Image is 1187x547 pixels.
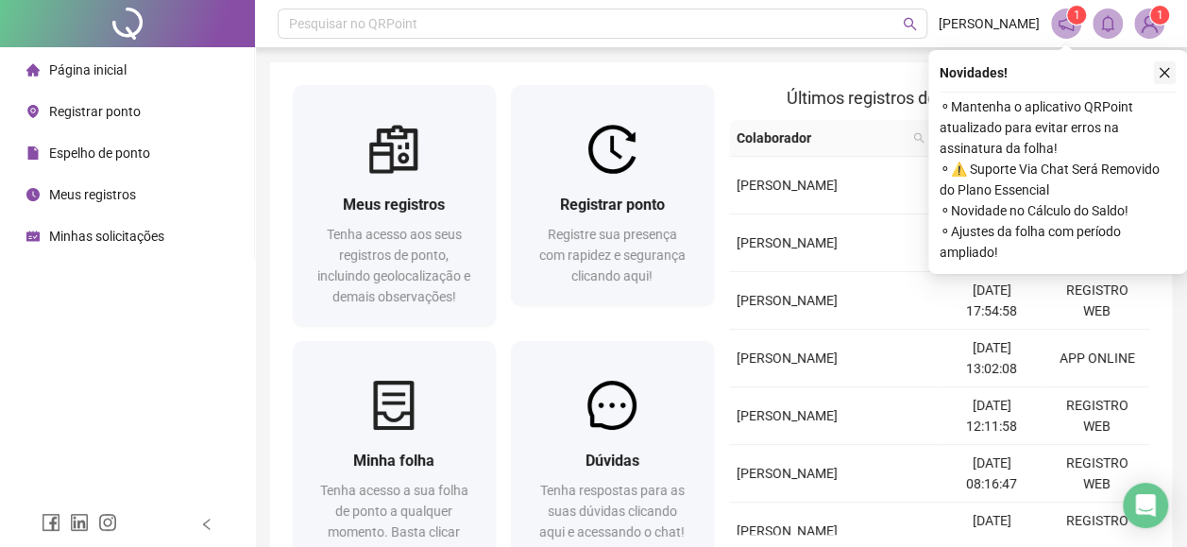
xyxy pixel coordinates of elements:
[737,178,838,193] span: [PERSON_NAME]
[939,272,1043,330] td: [DATE] 17:54:58
[940,221,1176,263] span: ⚬ Ajustes da folha com período ampliado!
[539,483,685,539] span: Tenha respostas para as suas dúvidas clicando aqui e acessando o chat!
[26,63,40,77] span: home
[939,445,1043,503] td: [DATE] 08:16:47
[585,452,639,470] span: Dúvidas
[1150,6,1169,25] sup: Atualize o seu contato no menu Meus Dados
[1123,483,1168,528] div: Open Intercom Messenger
[1044,445,1149,503] td: REGISTRO WEB
[49,145,150,161] span: Espelho de ponto
[200,518,213,531] span: left
[42,513,60,532] span: facebook
[737,293,838,308] span: [PERSON_NAME]
[26,105,40,118] span: environment
[940,96,1176,159] span: ⚬ Mantenha o aplicativo QRPoint atualizado para evitar erros na assinatura da folha!
[737,523,838,538] span: [PERSON_NAME]
[343,196,445,214] span: Meus registros
[1099,15,1116,32] span: bell
[26,188,40,201] span: clock-circle
[1044,272,1149,330] td: REGISTRO WEB
[1067,6,1086,25] sup: 1
[49,187,136,202] span: Meus registros
[560,196,665,214] span: Registrar ponto
[909,124,928,152] span: search
[737,235,838,250] span: [PERSON_NAME]
[1044,387,1149,445] td: REGISTRO WEB
[913,132,924,144] span: search
[1135,9,1163,38] img: 85271
[70,513,89,532] span: linkedin
[939,330,1043,387] td: [DATE] 13:02:08
[940,159,1176,200] span: ⚬ ⚠️ Suporte Via Chat Será Removido do Plano Essencial
[1044,330,1149,387] td: APP ONLINE
[26,146,40,160] span: file
[903,17,917,31] span: search
[49,62,127,77] span: Página inicial
[940,62,1008,83] span: Novidades !
[737,128,906,148] span: Colaborador
[737,408,838,423] span: [PERSON_NAME]
[1157,9,1163,22] span: 1
[787,88,1092,108] span: Últimos registros de ponto sincronizados
[293,85,496,326] a: Meus registrosTenha acesso aos seus registros de ponto, incluindo geolocalização e demais observa...
[1158,66,1171,79] span: close
[511,85,714,305] a: Registrar pontoRegistre sua presença com rapidez e segurança clicando aqui!
[940,200,1176,221] span: ⚬ Novidade no Cálculo do Saldo!
[26,230,40,243] span: schedule
[353,452,434,470] span: Minha folha
[49,229,164,244] span: Minhas solicitações
[737,350,838,366] span: [PERSON_NAME]
[317,227,470,304] span: Tenha acesso aos seus registros de ponto, incluindo geolocalização e demais observações!
[539,227,686,283] span: Registre sua presença com rapidez e segurança clicando aqui!
[1058,15,1075,32] span: notification
[737,466,838,481] span: [PERSON_NAME]
[939,387,1043,445] td: [DATE] 12:11:58
[98,513,117,532] span: instagram
[939,13,1040,34] span: [PERSON_NAME]
[1074,9,1080,22] span: 1
[49,104,141,119] span: Registrar ponto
